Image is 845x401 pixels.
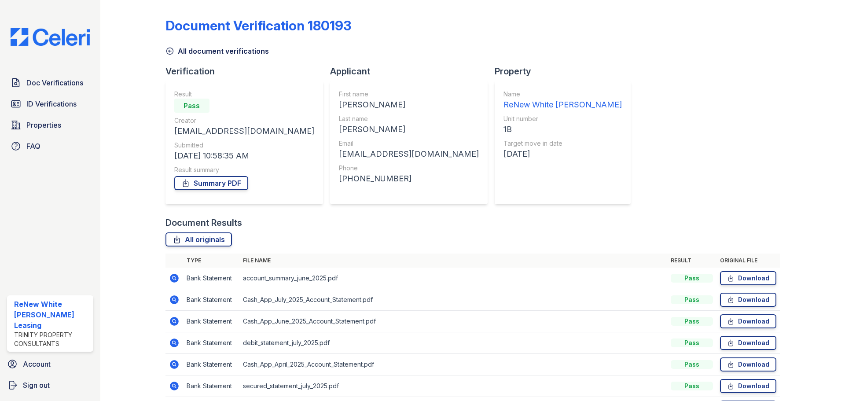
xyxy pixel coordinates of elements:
[503,114,622,123] div: Unit number
[183,289,239,311] td: Bank Statement
[716,254,780,268] th: Original file
[7,116,93,134] a: Properties
[667,254,716,268] th: Result
[503,90,622,99] div: Name
[720,293,776,307] a: Download
[165,18,351,33] div: Document Verification 180193
[4,28,97,46] img: CE_Logo_Blue-a8612792a0a2168367f1c8372b55b34899dd931a85d93a1a3d3e32e68fde9ad4.png
[339,114,479,123] div: Last name
[239,332,667,354] td: debit_statement_july_2025.pdf
[720,271,776,285] a: Download
[23,359,51,369] span: Account
[165,65,330,77] div: Verification
[503,139,622,148] div: Target move in date
[26,141,40,151] span: FAQ
[503,99,622,111] div: ReNew White [PERSON_NAME]
[7,137,93,155] a: FAQ
[671,360,713,369] div: Pass
[183,311,239,332] td: Bank Statement
[174,90,314,99] div: Result
[720,379,776,393] a: Download
[165,232,232,246] a: All originals
[7,95,93,113] a: ID Verifications
[495,65,638,77] div: Property
[14,299,90,331] div: ReNew White [PERSON_NAME] Leasing
[671,274,713,283] div: Pass
[330,65,495,77] div: Applicant
[239,375,667,397] td: secured_statement_july_2025.pdf
[174,99,209,113] div: Pass
[165,46,269,56] a: All document verifications
[239,289,667,311] td: Cash_App_July_2025_Account_Statement.pdf
[7,74,93,92] a: Doc Verifications
[183,332,239,354] td: Bank Statement
[239,311,667,332] td: Cash_App_June_2025_Account_Statement.pdf
[671,317,713,326] div: Pass
[23,380,50,390] span: Sign out
[503,90,622,111] a: Name ReNew White [PERSON_NAME]
[671,382,713,390] div: Pass
[339,164,479,173] div: Phone
[339,148,479,160] div: [EMAIL_ADDRESS][DOMAIN_NAME]
[183,268,239,289] td: Bank Statement
[720,336,776,350] a: Download
[174,141,314,150] div: Submitted
[720,357,776,372] a: Download
[174,176,248,190] a: Summary PDF
[339,90,479,99] div: First name
[339,99,479,111] div: [PERSON_NAME]
[503,123,622,136] div: 1B
[671,338,713,347] div: Pass
[26,99,77,109] span: ID Verifications
[14,331,90,348] div: Trinity Property Consultants
[339,123,479,136] div: [PERSON_NAME]
[671,295,713,304] div: Pass
[26,77,83,88] span: Doc Verifications
[183,375,239,397] td: Bank Statement
[165,217,242,229] div: Document Results
[4,355,97,373] a: Account
[183,354,239,375] td: Bank Statement
[239,268,667,289] td: account_summary_june_2025.pdf
[174,125,314,137] div: [EMAIL_ADDRESS][DOMAIN_NAME]
[174,166,314,174] div: Result summary
[239,354,667,375] td: Cash_App_April_2025_Account_Statement.pdf
[4,376,97,394] a: Sign out
[339,139,479,148] div: Email
[339,173,479,185] div: [PHONE_NUMBER]
[26,120,61,130] span: Properties
[174,116,314,125] div: Creator
[183,254,239,268] th: Type
[720,314,776,328] a: Download
[239,254,667,268] th: File name
[174,150,314,162] div: [DATE] 10:58:35 AM
[503,148,622,160] div: [DATE]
